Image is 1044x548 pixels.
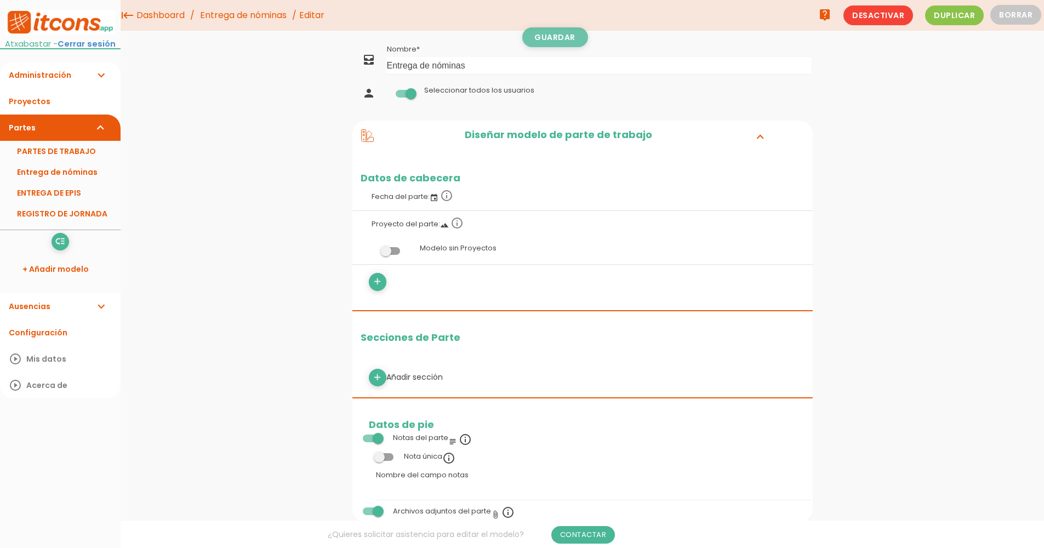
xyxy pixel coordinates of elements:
i: subject [448,437,457,446]
i: expand_more [94,293,107,319]
label: Nota única [404,452,455,461]
a: add [369,273,386,290]
h2: Datos de cabecera [352,173,813,184]
a: add [369,369,386,386]
i: event [430,193,438,202]
h2: Secciones de Parte [361,332,805,343]
i: info_outline [440,189,453,202]
label: Modelo sin Proyectos [361,238,805,259]
img: itcons-logo [5,10,115,35]
i: info_outline [450,216,464,230]
h2: Datos de pie [361,419,805,430]
i: attach_file [491,510,500,519]
label: Nombre del campo notas [376,470,469,480]
h2: Diseñar modelo de parte de trabajo [374,129,743,144]
a: Contactar [551,526,615,544]
div: ¿Quieres solicitar asistencia para editar el modelo? [121,521,822,548]
label: Archivos adjuntos del parte [393,506,515,516]
i: info_outline [442,452,455,465]
label: Proyecto del parte: [361,211,805,235]
span: Duplicar [925,5,984,25]
label: Seleccionar todos los usuarios [424,85,534,95]
i: add [372,273,383,290]
a: + Añadir modelo [5,256,115,282]
i: live_help [818,4,831,26]
i: add [372,369,383,386]
label: Notas del parte [393,433,472,442]
i: play_circle_outline [9,346,22,372]
a: Guardar [522,27,588,47]
label: Fecha del parte: [361,184,805,208]
i: info_outline [459,433,472,446]
i: expand_more [94,115,107,141]
a: Cerrar sesión [58,38,116,49]
i: low_priority [55,233,65,250]
a: low_priority [52,233,69,250]
i: expand_more [751,129,769,144]
span: Desactivar [843,5,913,25]
i: info_outline [501,506,515,519]
i: landscape [440,221,449,230]
i: all_inbox [362,53,375,66]
a: live_help [814,4,836,26]
label: Nombre [387,44,420,54]
i: play_circle_outline [9,372,22,398]
i: expand_more [94,62,107,88]
button: Borrar [990,5,1041,25]
div: Añadir sección [361,369,805,386]
span: Editar [299,9,324,21]
i: person [362,87,375,100]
